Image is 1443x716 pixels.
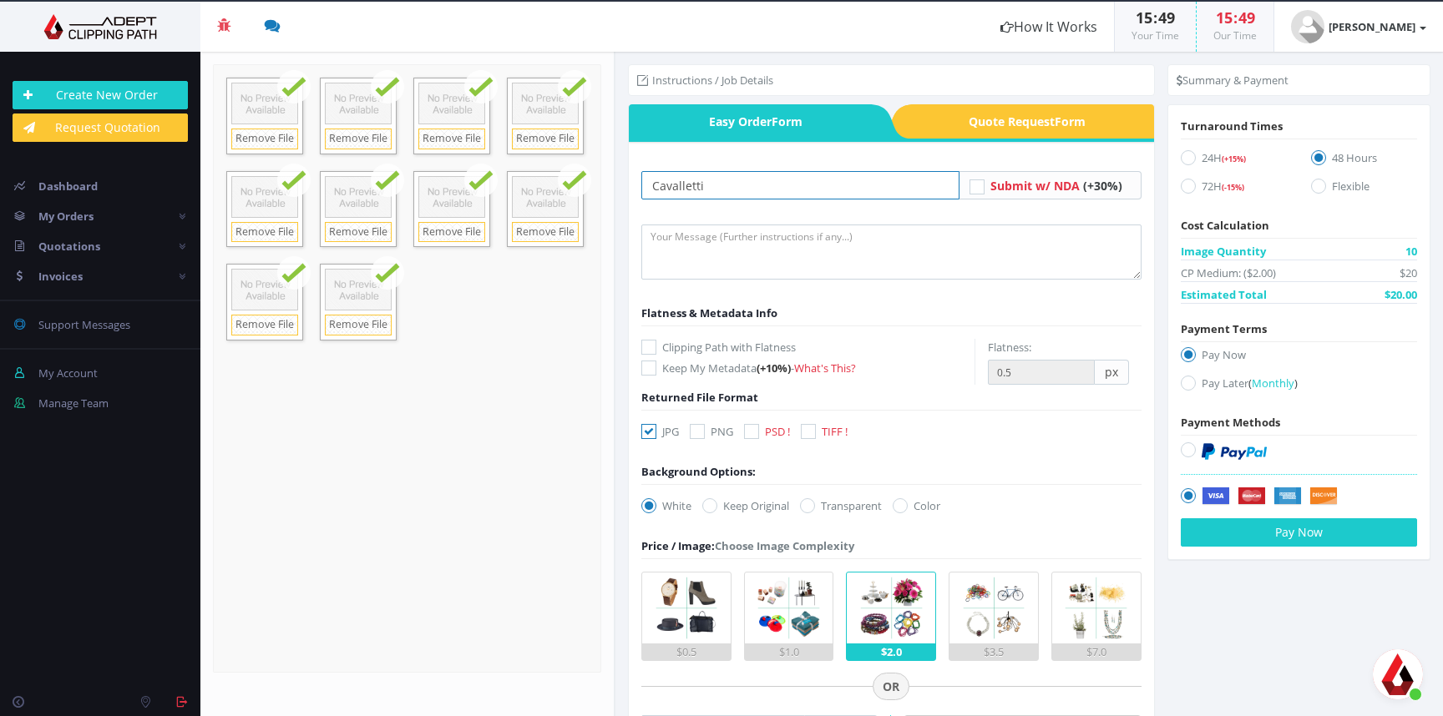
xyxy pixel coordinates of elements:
[1216,8,1233,28] span: 15
[1083,178,1122,194] span: (+30%)
[772,113,803,129] i: Form
[1238,8,1255,28] span: 49
[753,572,824,643] img: 2.png
[1181,265,1276,281] span: CP Medium: ($2.00)
[990,178,1080,194] span: Submit w/ NDA
[949,643,1038,660] div: $3.5
[757,361,791,376] span: (+10%)
[1132,28,1179,43] small: Your Time
[512,129,579,149] a: Remove File
[325,315,392,335] a: Remove File
[641,390,758,405] span: Returned File Format
[1052,643,1141,660] div: $7.0
[913,104,1155,139] a: Quote RequestForm
[1202,443,1267,460] img: PayPal
[1291,10,1324,43] img: user_default.jpg
[1095,360,1129,385] span: px
[641,339,975,355] label: Clipping Path with Flatness
[1405,243,1417,260] span: 10
[38,366,98,381] span: My Account
[1222,182,1244,193] span: (-15%)
[913,104,1155,139] span: Quote Request
[1222,150,1246,165] a: (+15%)
[418,129,485,149] a: Remove File
[38,396,109,411] span: Manage Team
[641,305,777,320] span: Flatness & Metadata Info
[641,423,679,440] label: JPG
[988,339,1031,355] label: Flatness:
[1181,518,1417,547] button: Pay Now
[641,538,715,553] span: Price / Image:
[13,14,188,39] img: Adept Graphics
[873,673,909,701] span: OR
[637,72,773,88] li: Instructions / Job Details
[38,209,94,224] span: My Orders
[325,222,392,243] a: Remove File
[1373,649,1423,699] div: Aprire la chat
[1202,487,1338,506] img: Securely by Stripe
[1181,415,1280,430] span: Payment Methods
[1222,179,1244,194] a: (-15%)
[13,113,188,142] a: Request Quotation
[231,129,298,149] a: Remove File
[856,572,927,643] img: 3.png
[1385,286,1417,303] span: $20.00
[38,269,83,284] span: Invoices
[702,497,789,514] label: Keep Original
[1181,375,1417,397] label: Pay Later
[38,317,130,332] span: Support Messages
[959,572,1030,643] img: 4.png
[1233,8,1238,28] span: :
[1181,286,1267,303] span: Estimated Total
[1181,346,1417,369] label: Pay Now
[642,643,731,660] div: $0.5
[822,424,848,439] span: TIFF !
[641,360,975,376] label: Keep My Metadata -
[13,81,188,109] a: Create New Order
[1181,178,1287,200] label: 72H
[990,178,1122,194] a: Submit w/ NDA (+30%)
[512,222,579,243] a: Remove File
[1061,572,1132,643] img: 5.png
[641,171,959,199] input: Your Order Title
[794,361,856,376] a: What's This?
[1181,321,1267,336] span: Payment Terms
[765,424,790,439] span: PSD !
[1181,218,1269,233] span: Cost Calculation
[1177,72,1289,88] li: Summary & Payment
[1181,149,1287,172] label: 24H
[745,643,833,660] div: $1.0
[641,497,691,514] label: White
[1329,19,1415,34] strong: [PERSON_NAME]
[641,463,756,480] div: Background Options:
[231,222,298,243] a: Remove File
[893,497,940,514] label: Color
[38,179,98,194] span: Dashboard
[641,537,854,554] div: Choose Image Complexity
[1055,113,1086,129] i: Form
[1311,149,1417,172] label: 48 Hours
[418,222,485,243] a: Remove File
[1400,265,1417,281] span: $20
[1248,376,1298,391] a: (Monthly)
[847,643,935,660] div: $2.0
[800,497,882,514] label: Transparent
[1252,376,1294,391] span: Monthly
[984,2,1114,52] a: How It Works
[1181,243,1266,260] span: Image Quantity
[1158,8,1175,28] span: 49
[1274,2,1443,52] a: [PERSON_NAME]
[325,129,392,149] a: Remove File
[629,104,871,139] a: Easy OrderForm
[1152,8,1158,28] span: :
[629,104,871,139] span: Easy Order
[1311,178,1417,200] label: Flexible
[1181,118,1283,134] span: Turnaround Times
[690,423,733,440] label: PNG
[651,572,722,643] img: 1.png
[231,315,298,335] a: Remove File
[1136,8,1152,28] span: 15
[1222,154,1246,164] span: (+15%)
[38,239,100,254] span: Quotations
[1213,28,1257,43] small: Our Time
